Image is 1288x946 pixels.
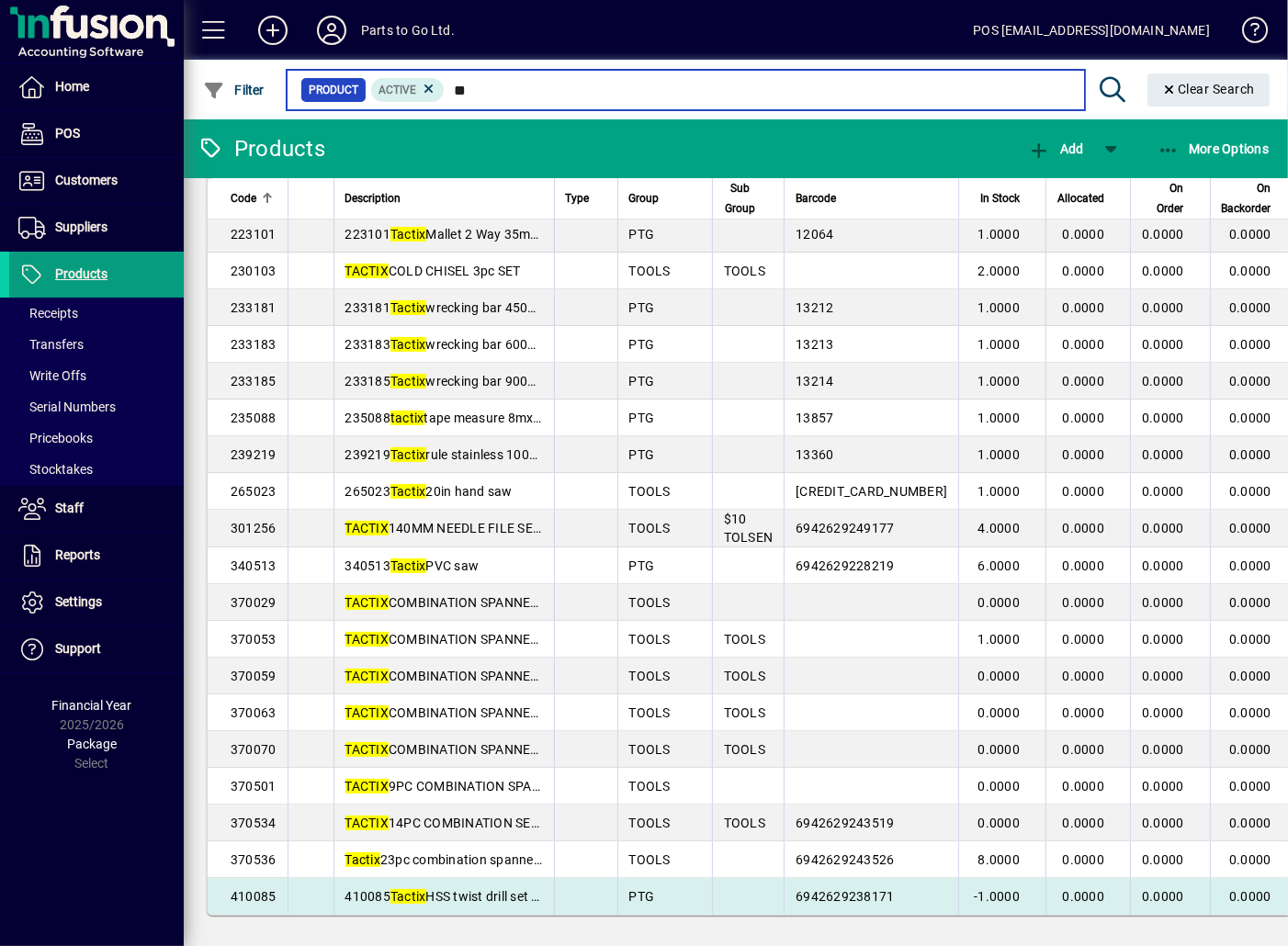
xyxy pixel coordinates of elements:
span: Products [55,266,107,281]
span: 0.0000 [1063,632,1105,647]
div: Type [566,188,606,208]
span: 233183 [231,337,277,352]
em: tactix [390,411,424,425]
span: 230103 [231,264,277,278]
em: TACTIX [345,632,390,647]
span: 0.0000 [1063,447,1105,462]
span: 6942629228219 [796,558,894,573]
span: 1.0000 [978,300,1021,315]
span: 0.0000 [1229,227,1271,242]
button: Clear [1147,73,1271,107]
span: 12064 [796,227,833,242]
span: Receipts [18,306,78,321]
span: Sub Group [724,178,757,219]
span: $10 TOLSEN [724,512,774,545]
button: Add [243,14,302,47]
span: 0.0000 [1229,852,1271,867]
span: TOOLS [724,705,765,720]
span: 2.0000 [978,264,1021,278]
span: 0.0000 [1142,595,1184,610]
span: Support [55,641,101,656]
span: Settings [55,594,102,609]
span: 0.0000 [1063,852,1105,867]
button: Profile [302,14,361,47]
span: Allocated [1057,188,1104,208]
span: Group [629,188,660,208]
em: Tactix [390,447,426,462]
span: 6942629249177 [796,521,894,535]
span: 233185 wrecking bar 900mm (36in) Dia 19mm (3/4in) [345,374,696,389]
span: 0.0000 [1142,447,1184,462]
div: Description [345,188,543,208]
span: TOOLS [724,632,765,647]
span: 13212 [796,300,833,315]
em: TACTIX [345,521,390,535]
span: 0.0000 [1142,374,1184,389]
span: -1.0000 [974,889,1020,904]
span: Package [67,737,117,751]
span: 0.0000 [1063,411,1105,425]
span: 410085 [231,889,277,904]
span: 235088 tape measure 8mx25 basic [345,411,583,425]
span: 1.0000 [978,484,1021,499]
span: 0.0000 [1142,300,1184,315]
span: 0.0000 [1063,227,1105,242]
a: Staff [9,486,184,532]
mat-chip: Activation Status: Active [371,78,445,102]
a: Stocktakes [9,454,184,485]
span: TOOLS [629,632,671,647]
span: Filter [203,83,265,97]
span: 6942629238171 [796,889,894,904]
span: PTG [629,374,655,389]
span: 6.0000 [978,558,1021,573]
span: On Backorder [1222,178,1271,219]
span: PTG [629,337,655,352]
span: PTG [629,300,655,315]
span: 6942629243519 [796,816,894,830]
em: TACTIX [345,595,390,610]
span: 0.0000 [1063,742,1105,757]
a: Transfers [9,329,184,360]
span: 223101 [231,227,277,242]
span: On Order [1142,178,1184,219]
span: 233181 [231,300,277,315]
span: 0.0000 [1142,484,1184,499]
button: Filter [198,73,269,107]
span: 0.0000 [1229,742,1271,757]
span: TOOLS [724,264,765,278]
em: TACTIX [345,779,390,794]
span: TOOLS [629,852,671,867]
span: 0.0000 [1142,227,1184,242]
div: Allocated [1057,188,1121,208]
span: 0.0000 [1063,484,1105,499]
a: Knowledge Base [1228,4,1265,63]
span: PTG [629,411,655,425]
span: POS [55,126,80,141]
a: Support [9,626,184,672]
span: 0.0000 [1142,779,1184,794]
span: 233183 wrecking bar 600mm (24in) dia 19mm (3/4in) [345,337,695,352]
span: 370070 [231,742,277,757]
span: Customers [55,173,118,187]
span: 265023 [231,484,277,499]
span: 0.0000 [1229,264,1271,278]
em: Tactix [390,484,426,499]
span: 370536 [231,852,277,867]
span: 0.0000 [1142,889,1184,904]
span: COMBINATION SPANNER 19MM [345,595,581,610]
span: Suppliers [55,220,107,234]
span: Write Offs [18,368,86,383]
div: Sub Group [724,178,774,219]
em: Tactix [390,558,426,573]
a: Receipts [9,298,184,329]
em: TACTIX [345,669,390,683]
div: Parts to Go Ltd. [361,16,455,45]
a: POS [9,111,184,157]
span: 370501 [231,779,277,794]
span: Staff [55,501,84,515]
span: 370059 [231,669,277,683]
a: Reports [9,533,184,579]
span: 239219 [231,447,277,462]
span: 4.0000 [978,521,1021,535]
span: 370534 [231,816,277,830]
